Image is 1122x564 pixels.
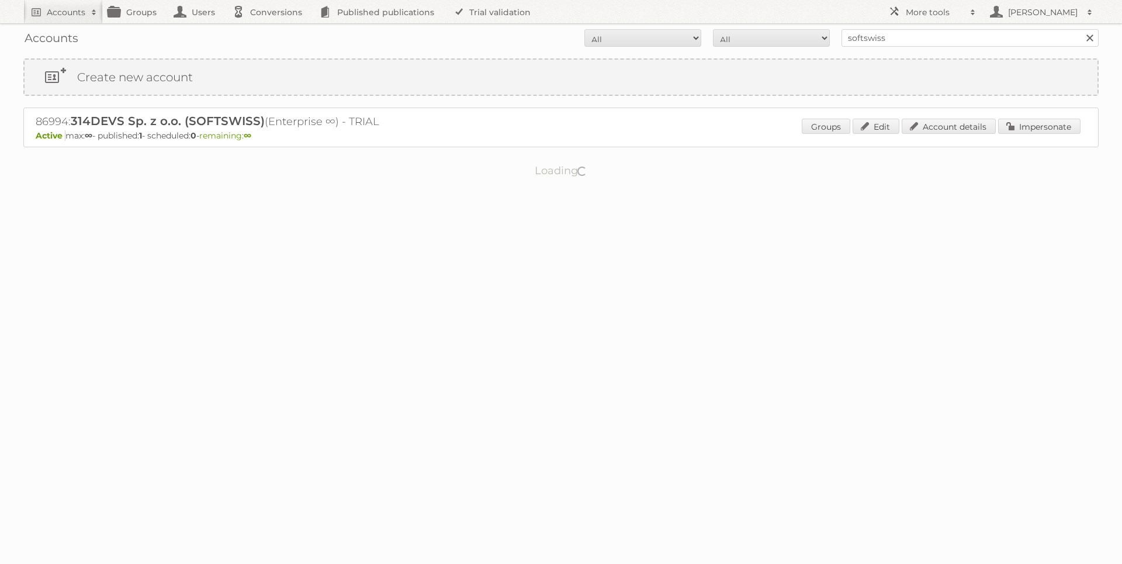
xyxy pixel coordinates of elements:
strong: 1 [139,130,142,141]
strong: 0 [191,130,196,141]
h2: [PERSON_NAME] [1005,6,1081,18]
p: Loading [498,159,625,182]
a: Create new account [25,60,1097,95]
strong: ∞ [85,130,92,141]
a: Edit [853,119,899,134]
a: Account details [902,119,996,134]
a: Impersonate [998,119,1081,134]
p: max: - published: - scheduled: - [36,130,1086,141]
strong: ∞ [244,130,251,141]
span: remaining: [199,130,251,141]
span: 314DEVS Sp. z o.o. (SOFTSWISS) [71,114,265,128]
h2: More tools [906,6,964,18]
span: Active [36,130,65,141]
a: Groups [802,119,850,134]
h2: 86994: (Enterprise ∞) - TRIAL [36,114,445,129]
h2: Accounts [47,6,85,18]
